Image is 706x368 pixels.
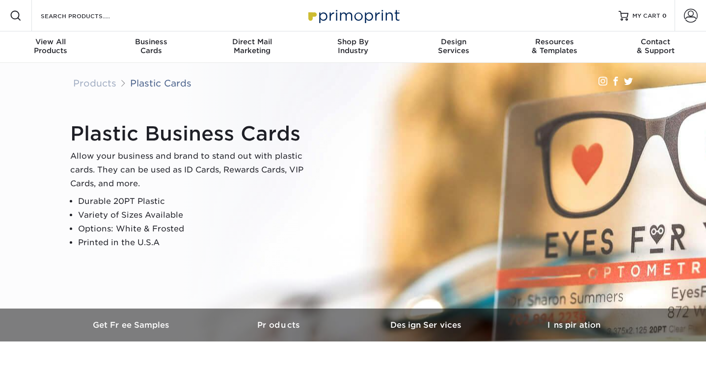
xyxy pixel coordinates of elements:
span: Shop By [302,37,403,46]
div: Industry [302,37,403,55]
span: Direct Mail [202,37,302,46]
img: Primoprint [304,5,402,26]
a: BusinessCards [101,31,201,63]
div: Cards [101,37,201,55]
h3: Get Free Samples [58,320,206,330]
div: Services [404,37,504,55]
li: Printed in the U.S.A [78,236,316,250]
a: Contact& Support [605,31,706,63]
a: DesignServices [404,31,504,63]
a: Direct MailMarketing [202,31,302,63]
span: Business [101,37,201,46]
a: Resources& Templates [504,31,605,63]
li: Variety of Sizes Available [78,208,316,222]
div: & Templates [504,37,605,55]
span: Contact [605,37,706,46]
span: MY CART [632,12,660,20]
h3: Design Services [353,320,500,330]
a: Design Services [353,309,500,341]
li: Options: White & Frosted [78,222,316,236]
div: & Support [605,37,706,55]
h3: Products [206,320,353,330]
a: Inspiration [500,309,648,341]
p: Allow your business and brand to stand out with plastic cards. They can be used as ID Cards, Rewa... [70,149,316,191]
span: Resources [504,37,605,46]
h3: Inspiration [500,320,648,330]
li: Durable 20PT Plastic [78,195,316,208]
input: SEARCH PRODUCTS..... [40,10,136,22]
a: Products [206,309,353,341]
span: 0 [662,12,667,19]
span: Design [404,37,504,46]
h1: Plastic Business Cards [70,122,316,145]
a: Products [73,78,116,88]
a: Get Free Samples [58,309,206,341]
a: Shop ByIndustry [302,31,403,63]
a: Plastic Cards [130,78,191,88]
div: Marketing [202,37,302,55]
